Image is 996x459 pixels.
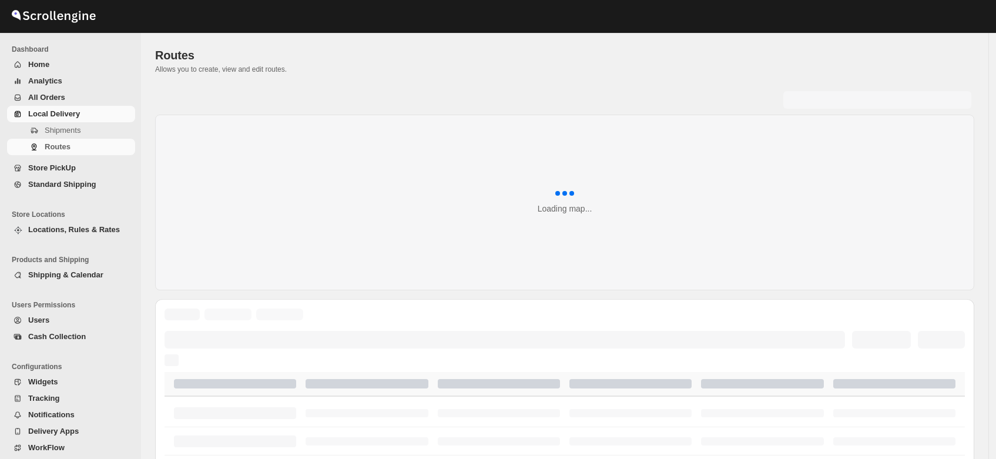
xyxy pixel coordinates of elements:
span: Users [28,316,49,324]
span: Standard Shipping [28,180,96,189]
span: Users Permissions [12,300,135,310]
span: Widgets [28,377,58,386]
span: Shipments [45,126,81,135]
span: Analytics [28,76,62,85]
button: Analytics [7,73,135,89]
span: Configurations [12,362,135,371]
button: Locations, Rules & Rates [7,222,135,238]
span: Delivery Apps [28,427,79,435]
span: Local Delivery [28,109,80,118]
button: WorkFlow [7,440,135,456]
span: Locations, Rules & Rates [28,225,120,234]
button: Home [7,56,135,73]
span: Cash Collection [28,332,86,341]
span: Products and Shipping [12,255,135,264]
button: Notifications [7,407,135,423]
button: All Orders [7,89,135,106]
span: All Orders [28,93,65,102]
span: Store Locations [12,210,135,219]
button: Routes [7,139,135,155]
p: Allows you to create, view and edit routes. [155,65,974,74]
span: Notifications [28,410,75,419]
span: Tracking [28,394,59,403]
button: Widgets [7,374,135,390]
button: Shipments [7,122,135,139]
span: Routes [45,142,71,151]
button: Cash Collection [7,329,135,345]
div: Loading map... [538,203,592,215]
span: Home [28,60,49,69]
button: Delivery Apps [7,423,135,440]
span: Routes [155,49,194,62]
button: Tracking [7,390,135,407]
button: Shipping & Calendar [7,267,135,283]
button: Users [7,312,135,329]
span: Dashboard [12,45,135,54]
span: Store PickUp [28,163,76,172]
span: WorkFlow [28,443,65,452]
span: Shipping & Calendar [28,270,103,279]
